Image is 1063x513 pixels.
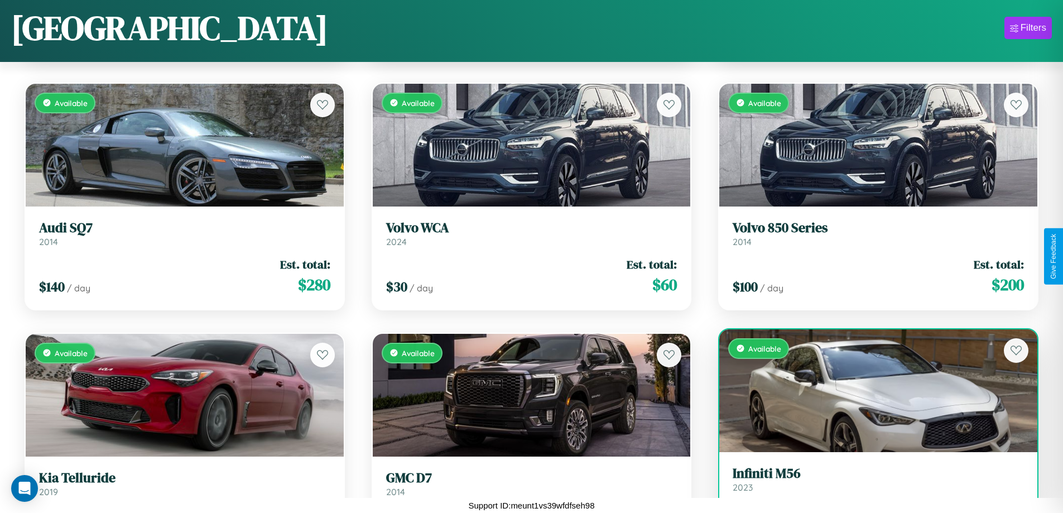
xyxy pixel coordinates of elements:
[11,5,328,51] h1: [GEOGRAPHIC_DATA]
[627,256,677,272] span: Est. total:
[1021,22,1046,33] div: Filters
[733,466,1024,493] a: Infiniti M562023
[386,486,405,497] span: 2014
[402,98,435,108] span: Available
[748,344,781,353] span: Available
[1004,17,1052,39] button: Filters
[55,98,88,108] span: Available
[733,220,1024,247] a: Volvo 850 Series2014
[386,470,677,497] a: GMC D72014
[39,236,58,247] span: 2014
[298,274,330,296] span: $ 280
[733,482,753,493] span: 2023
[733,220,1024,236] h3: Volvo 850 Series
[748,98,781,108] span: Available
[733,466,1024,482] h3: Infiniti M56
[39,470,330,497] a: Kia Telluride2019
[280,256,330,272] span: Est. total:
[733,277,758,296] span: $ 100
[11,475,38,502] div: Open Intercom Messenger
[386,470,677,486] h3: GMC D7
[469,498,595,513] p: Support ID: meunt1vs39wfdfseh98
[992,274,1024,296] span: $ 200
[55,348,88,358] span: Available
[402,348,435,358] span: Available
[386,220,677,247] a: Volvo WCA2024
[733,236,752,247] span: 2014
[39,277,65,296] span: $ 140
[39,220,330,247] a: Audi SQ72014
[386,277,407,296] span: $ 30
[39,486,58,497] span: 2019
[386,220,677,236] h3: Volvo WCA
[652,274,677,296] span: $ 60
[39,470,330,486] h3: Kia Telluride
[760,282,783,294] span: / day
[386,236,407,247] span: 2024
[67,282,90,294] span: / day
[39,220,330,236] h3: Audi SQ7
[974,256,1024,272] span: Est. total:
[1050,234,1057,279] div: Give Feedback
[410,282,433,294] span: / day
